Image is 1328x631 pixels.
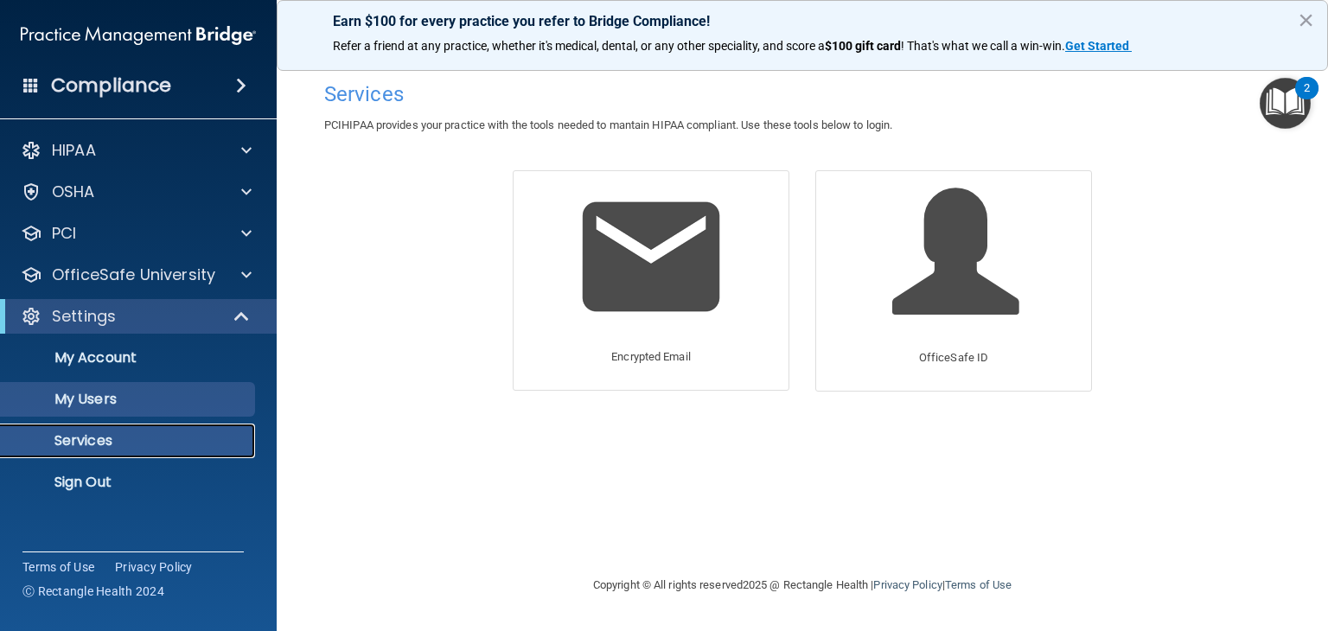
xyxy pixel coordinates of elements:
img: Encrypted Email [569,175,733,339]
span: Ⓒ Rectangle Health 2024 [22,583,164,600]
p: Earn $100 for every practice you refer to Bridge Compliance! [333,13,1272,29]
span: Refer a friend at any practice, whether it's medical, dental, or any other speciality, and score a [333,39,825,53]
button: Open Resource Center, 2 new notifications [1260,78,1311,129]
a: Terms of Use [945,578,1012,591]
a: Get Started [1065,39,1132,53]
div: 2 [1304,88,1310,111]
a: HIPAA [21,140,252,161]
a: OfficeSafe ID [815,170,1092,391]
button: Close [1298,6,1314,34]
h4: Compliance [51,73,171,98]
a: Privacy Policy [873,578,942,591]
div: Copyright © All rights reserved 2025 @ Rectangle Health | | [487,558,1118,613]
a: Privacy Policy [115,558,193,576]
p: OSHA [52,182,95,202]
p: HIPAA [52,140,96,161]
p: Encrypted Email [611,347,691,367]
p: My Account [11,349,247,366]
p: Services [11,432,247,449]
a: PCI [21,223,252,244]
p: Sign Out [11,474,247,491]
strong: Get Started [1065,39,1129,53]
img: PMB logo [21,18,256,53]
a: OfficeSafe University [21,265,252,285]
p: OfficeSafe ID [919,347,988,368]
strong: $100 gift card [825,39,901,53]
h4: Services [324,83,1280,105]
p: Settings [52,306,116,327]
p: PCI [52,223,76,244]
p: My Users [11,391,247,408]
iframe: Drift Widget Chat Controller [1030,518,1307,586]
a: Terms of Use [22,558,94,576]
span: ! That's what we call a win-win. [901,39,1065,53]
a: Encrypted Email Encrypted Email [513,170,789,391]
span: PCIHIPAA provides your practice with the tools needed to mantain HIPAA compliant. Use these tools... [324,118,892,131]
a: OSHA [21,182,252,202]
a: Settings [21,306,251,327]
p: OfficeSafe University [52,265,215,285]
